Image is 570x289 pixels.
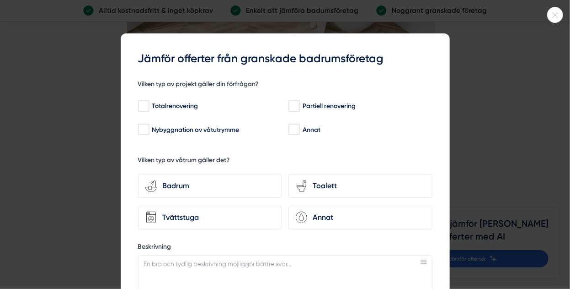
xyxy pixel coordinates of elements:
[288,102,299,111] input: Partiell renovering
[138,125,149,134] input: Nybyggnation av våtutrymme
[138,80,259,91] h5: Vilken typ av projekt gäller din förfrågan?
[138,242,432,254] label: Beskrivning
[288,125,299,134] input: Annat
[138,51,432,67] h3: Jämför offerter från granskade badrumsföretag
[138,102,149,111] input: Totalrenovering
[138,156,230,167] h5: Vilken typ av våtrum gäller det?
